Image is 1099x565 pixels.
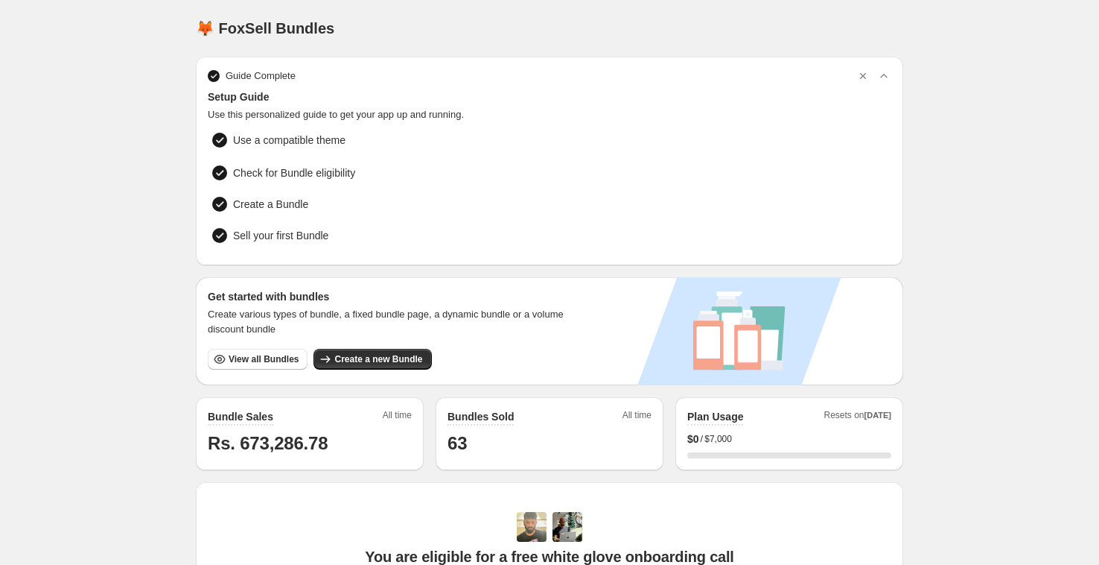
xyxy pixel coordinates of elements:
span: $ 0 [687,432,699,446]
h1: 63 [447,432,652,455]
button: Create a new Bundle [313,349,431,370]
span: Guide Complete [226,69,296,83]
button: View all Bundles [208,349,308,370]
img: Adi [517,512,547,542]
span: Setup Guide [208,89,891,104]
span: [DATE] [864,411,891,420]
h2: Bundle Sales [208,409,273,424]
span: Create various types of bundle, a fixed bundle page, a dynamic bundle or a volume discount bundle [208,307,578,337]
span: Check for Bundle eligibility [233,165,355,180]
h3: Get started with bundles [208,289,578,304]
h2: Bundles Sold [447,409,514,424]
span: Create a Bundle [233,197,308,212]
img: Prakhar [552,512,582,542]
span: View all Bundles [229,353,299,365]
h2: Plan Usage [687,409,743,424]
span: Create a new Bundle [334,353,422,365]
span: Use this personalized guide to get your app up and running. [208,107,891,122]
span: Use a compatible theme [233,133,791,148]
span: All time [622,409,652,426]
h1: 🦊 FoxSell Bundles [196,19,334,37]
div: / [687,432,891,446]
h1: Rs. 673,286.78 [208,432,412,455]
span: $7,000 [704,433,732,445]
span: Resets on [824,409,892,426]
span: Sell your first Bundle [233,228,447,243]
span: All time [383,409,412,426]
